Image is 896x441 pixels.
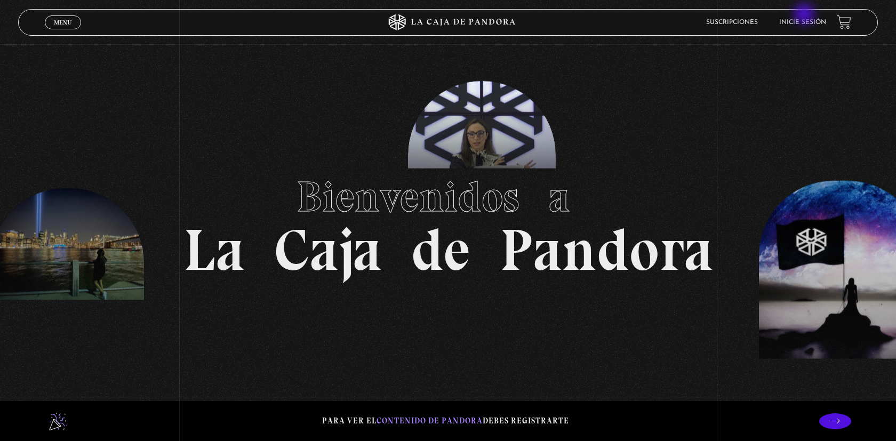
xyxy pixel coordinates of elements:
a: View your shopping cart [837,15,851,29]
h1: La Caja de Pandora [183,162,713,279]
p: Para ver el debes registrarte [322,414,569,428]
span: Bienvenidos a [297,171,599,222]
span: Menu [54,19,71,26]
span: Cerrar [51,28,76,35]
a: Suscripciones [706,19,758,26]
a: Inicie sesión [779,19,826,26]
span: contenido de Pandora [377,416,483,426]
